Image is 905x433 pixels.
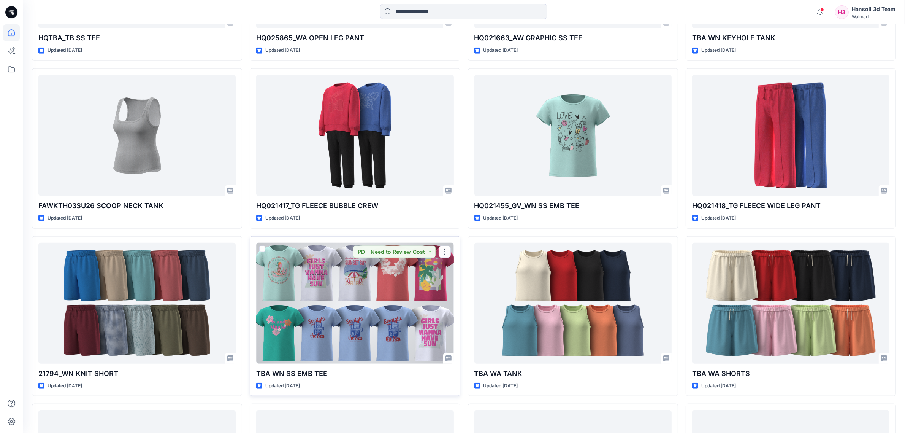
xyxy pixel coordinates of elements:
[265,382,300,390] p: Updated [DATE]
[835,5,849,19] div: H3
[483,46,518,54] p: Updated [DATE]
[265,46,300,54] p: Updated [DATE]
[38,368,236,379] p: 21794_WN KNIT SHORT
[701,46,736,54] p: Updated [DATE]
[692,243,889,364] a: TBA WA SHORTS
[256,33,453,43] p: HQ025865_WA OPEN LEG PANT
[474,201,672,211] p: HQ021455_GV_WN SS EMB TEE
[692,368,889,379] p: TBA WA SHORTS
[692,201,889,211] p: HQ021418_TG FLEECE WIDE LEG PANT
[38,201,236,211] p: FAWKTH03SU26 SCOOP NECK TANK
[256,75,453,196] a: HQ021417_TG FLEECE BUBBLE CREW
[692,33,889,43] p: TBA WN KEYHOLE TANK
[48,214,82,222] p: Updated [DATE]
[38,75,236,196] a: FAWKTH03SU26 SCOOP NECK TANK
[38,243,236,364] a: 21794_WN KNIT SHORT
[852,5,895,14] div: Hansoll 3d Team
[48,382,82,390] p: Updated [DATE]
[265,214,300,222] p: Updated [DATE]
[474,368,672,379] p: TBA WA TANK
[256,368,453,379] p: TBA WN SS EMB TEE
[692,75,889,196] a: HQ021418_TG FLEECE WIDE LEG PANT
[474,243,672,364] a: TBA WA TANK
[852,14,895,19] div: Walmart
[701,214,736,222] p: Updated [DATE]
[256,243,453,364] a: TBA WN SS EMB TEE
[38,33,236,43] p: HQTBA_TB SS TEE
[474,33,672,43] p: HQ021663_AW GRAPHIC SS TEE
[256,201,453,211] p: HQ021417_TG FLEECE BUBBLE CREW
[48,46,82,54] p: Updated [DATE]
[483,382,518,390] p: Updated [DATE]
[701,382,736,390] p: Updated [DATE]
[474,75,672,196] a: HQ021455_GV_WN SS EMB TEE
[483,214,518,222] p: Updated [DATE]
